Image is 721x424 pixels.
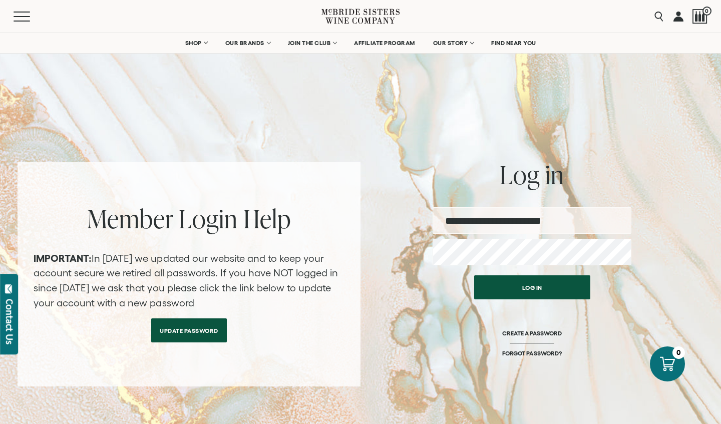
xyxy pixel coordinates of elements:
[427,33,480,53] a: OUR STORY
[288,40,331,47] span: JOIN THE CLUB
[225,40,264,47] span: OUR BRANDS
[5,299,15,344] div: Contact Us
[502,329,562,349] a: CREATE A PASSWORD
[485,33,543,53] a: FIND NEAR YOU
[433,162,631,187] h2: Log in
[14,12,50,22] button: Mobile Menu Trigger
[702,7,711,16] span: 0
[491,40,536,47] span: FIND NEAR YOU
[281,33,343,53] a: JOIN THE CLUB
[474,275,590,299] button: Log in
[185,40,202,47] span: SHOP
[672,346,685,359] div: 0
[34,206,344,231] h2: Member Login Help
[354,40,415,47] span: AFFILIATE PROGRAM
[34,251,344,310] p: In [DATE] we updated our website and to keep your account secure we retired all passwords. If you...
[502,349,561,357] a: FORGOT PASSWORD?
[151,318,227,342] a: Update Password
[433,40,468,47] span: OUR STORY
[219,33,276,53] a: OUR BRANDS
[34,253,92,264] strong: IMPORTANT:
[347,33,422,53] a: AFFILIATE PROGRAM
[179,33,214,53] a: SHOP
